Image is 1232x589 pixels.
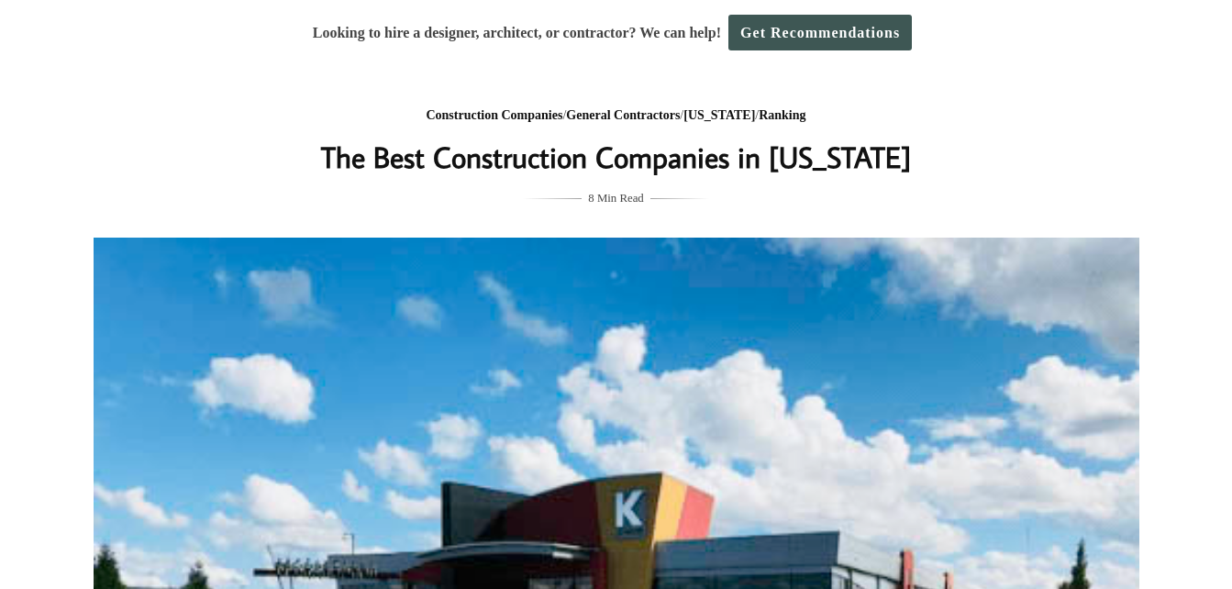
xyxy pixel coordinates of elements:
a: Construction Companies [426,108,562,122]
a: Ranking [759,108,805,122]
a: General Contractors [566,108,680,122]
h1: The Best Construction Companies in [US_STATE] [250,135,982,179]
a: Get Recommendations [728,15,912,50]
div: / / / [250,105,982,128]
span: 8 Min Read [588,188,643,208]
a: [US_STATE] [683,108,755,122]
